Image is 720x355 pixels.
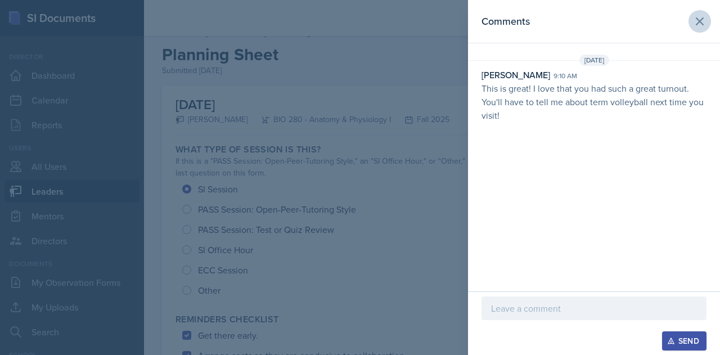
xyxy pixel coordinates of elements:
p: This is great! I love that you had such a great turnout. You'll have to tell me about term volley... [481,82,706,122]
div: 9:10 am [553,71,577,81]
span: [DATE] [579,55,609,66]
div: [PERSON_NAME] [481,68,550,82]
button: Send [662,331,706,350]
div: Send [669,336,699,345]
h2: Comments [481,14,530,29]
